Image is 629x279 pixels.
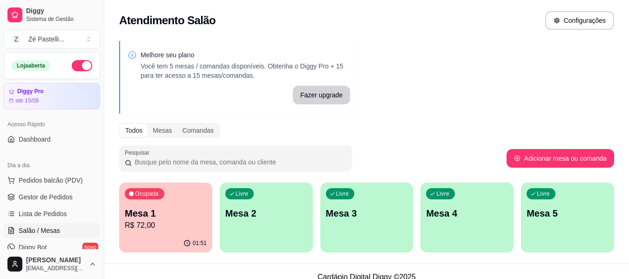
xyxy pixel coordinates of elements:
p: Você tem 5 mesas / comandas disponíveis. Obtenha o Diggy Pro + 15 para ter acesso a 15 mesas/coma... [141,61,350,80]
span: Gestor de Pedidos [19,192,73,202]
button: Pedidos balcão (PDV) [4,173,100,188]
button: LivreMesa 5 [521,183,614,252]
p: Mesa 3 [326,207,408,220]
button: Adicionar mesa ou comanda [507,149,614,168]
a: Diggy Botnovo [4,240,100,255]
button: LivreMesa 2 [220,183,313,252]
p: Livre [537,190,550,197]
button: [PERSON_NAME][EMAIL_ADDRESS][DOMAIN_NAME] [4,253,100,275]
div: Todos [120,124,148,137]
span: Pedidos balcão (PDV) [19,176,83,185]
div: Dia a dia [4,158,100,173]
button: Alterar Status [72,60,92,71]
span: Diggy Bot [19,243,47,252]
p: 01:51 [193,239,207,247]
button: OcupadaMesa 1R$ 72,0001:51 [119,183,212,252]
span: [PERSON_NAME] [26,256,85,265]
div: Mesas [148,124,177,137]
p: Livre [336,190,349,197]
span: Sistema de Gestão [26,15,96,23]
article: até 15/09 [15,97,39,104]
div: Zé Pastelli ... [28,34,64,44]
p: R$ 72,00 [125,220,207,231]
p: Mesa 5 [527,207,609,220]
article: Diggy Pro [17,88,44,95]
a: DiggySistema de Gestão [4,4,100,26]
p: Mesa 2 [225,207,307,220]
p: Ocupada [135,190,159,197]
button: LivreMesa 4 [420,183,514,252]
span: Salão / Mesas [19,226,60,235]
label: Pesquisar [125,149,153,157]
a: Lista de Pedidos [4,206,100,221]
span: Lista de Pedidos [19,209,67,218]
button: Select a team [4,30,100,48]
button: Fazer upgrade [293,86,350,104]
button: Configurações [545,11,614,30]
div: Comandas [177,124,219,137]
input: Pesquisar [132,157,346,167]
p: Livre [236,190,249,197]
span: Dashboard [19,135,51,144]
h2: Atendimento Salão [119,13,216,28]
span: Z [12,34,21,44]
p: Mesa 1 [125,207,207,220]
span: [EMAIL_ADDRESS][DOMAIN_NAME] [26,265,85,272]
a: Dashboard [4,132,100,147]
p: Mesa 4 [426,207,508,220]
button: LivreMesa 3 [320,183,413,252]
p: Livre [436,190,449,197]
a: Gestor de Pedidos [4,190,100,204]
span: Diggy [26,7,96,15]
div: Loja aberta [12,61,50,71]
div: Acesso Rápido [4,117,100,132]
a: Salão / Mesas [4,223,100,238]
a: Diggy Proaté 15/09 [4,83,100,109]
p: Melhore seu plano [141,50,350,60]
